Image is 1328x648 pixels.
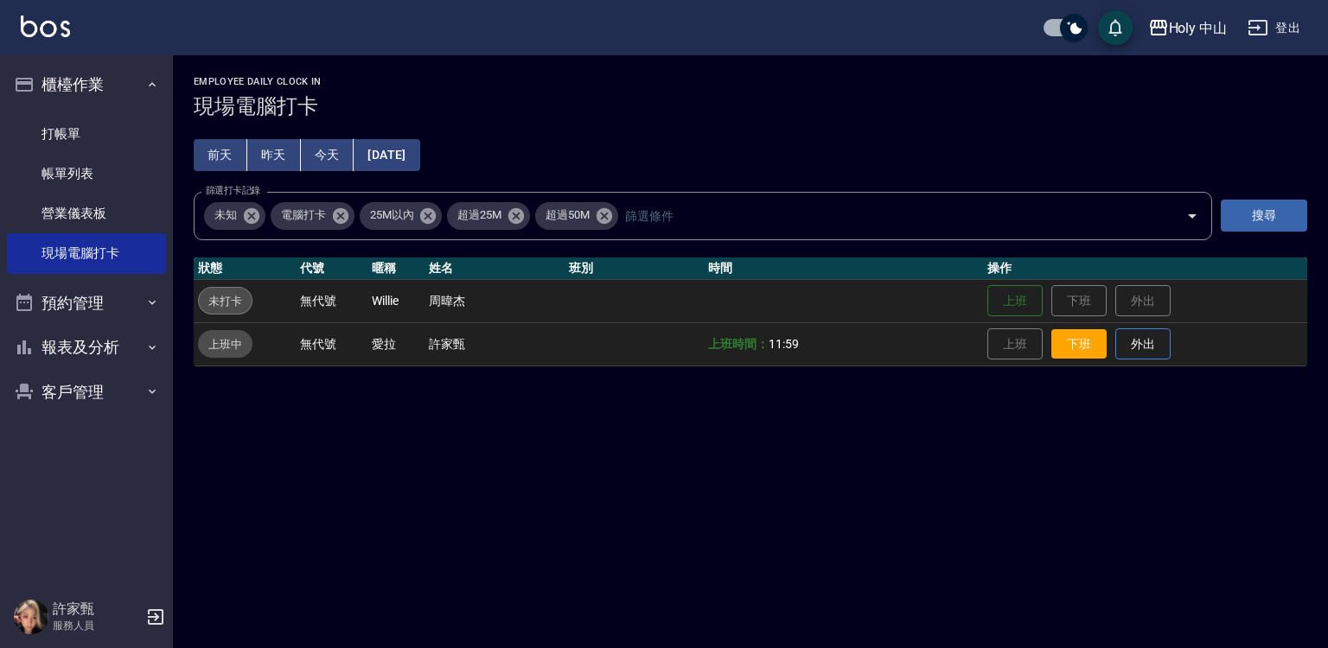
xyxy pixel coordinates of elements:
[7,62,166,107] button: 櫃檯作業
[1141,10,1235,46] button: Holy 中山
[194,94,1307,118] h3: 現場電腦打卡
[1098,10,1133,45] button: save
[987,285,1043,317] button: 上班
[7,194,166,233] a: 營業儀表板
[7,154,166,194] a: 帳單列表
[360,206,425,224] span: 25M以內
[447,206,512,224] span: 超過25M
[7,325,166,370] button: 報表及分析
[296,322,368,365] td: 無代號
[360,202,443,230] div: 25M以內
[704,257,983,280] th: 時間
[296,279,368,322] td: 無代號
[565,257,705,280] th: 班別
[1051,329,1107,359] button: 下班
[367,279,425,322] td: Willie
[425,279,565,322] td: 周暐杰
[535,202,618,230] div: 超過50M
[204,206,247,224] span: 未知
[983,257,1307,280] th: 操作
[198,335,252,353] span: 上班中
[7,370,166,415] button: 客戶管理
[769,337,799,351] span: 11:59
[204,202,265,230] div: 未知
[199,292,252,310] span: 未打卡
[7,114,166,154] a: 打帳單
[367,322,425,365] td: 愛拉
[206,184,260,197] label: 篩選打卡記錄
[708,337,769,351] b: 上班時間：
[296,257,368,280] th: 代號
[354,139,419,171] button: [DATE]
[425,322,565,365] td: 許家甄
[301,139,354,171] button: 今天
[1221,200,1307,232] button: 搜尋
[535,206,600,224] span: 超過50M
[1169,17,1228,39] div: Holy 中山
[7,233,166,273] a: 現場電腦打卡
[1115,328,1171,360] button: 外出
[194,76,1307,87] h2: Employee Daily Clock In
[21,16,70,37] img: Logo
[247,139,301,171] button: 昨天
[1178,202,1206,230] button: Open
[14,600,48,634] img: Person
[194,257,296,280] th: 狀態
[53,618,141,633] p: 服務人員
[367,257,425,280] th: 暱稱
[271,206,336,224] span: 電腦打卡
[271,202,354,230] div: 電腦打卡
[53,600,141,618] h5: 許家甄
[425,257,565,280] th: 姓名
[7,281,166,326] button: 預約管理
[621,200,1156,231] input: 篩選條件
[447,202,530,230] div: 超過25M
[194,139,247,171] button: 前天
[1241,12,1307,44] button: 登出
